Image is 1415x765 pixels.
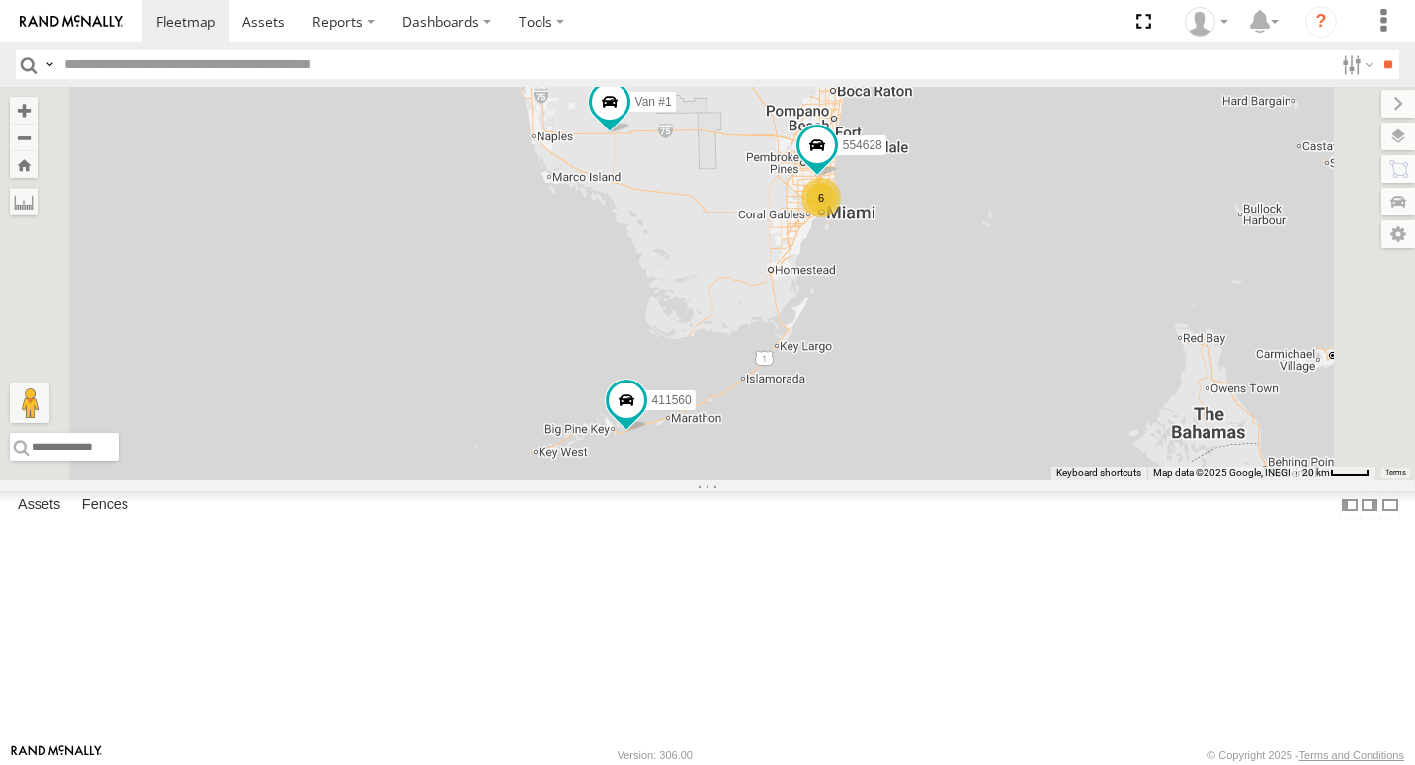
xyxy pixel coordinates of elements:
span: Map data ©2025 Google, INEGI [1153,467,1290,478]
div: Chino Castillo [1178,7,1235,37]
label: Search Query [42,50,57,79]
div: © Copyright 2025 - [1207,749,1404,761]
label: Hide Summary Table [1380,491,1400,520]
a: Terms (opens in new tab) [1385,469,1406,477]
label: Assets [8,491,70,519]
label: Fences [72,491,138,519]
label: Search Filter Options [1334,50,1376,79]
button: Map Scale: 20 km per 36 pixels [1296,467,1375,480]
span: Van #1 [635,96,672,110]
button: Keyboard shortcuts [1056,467,1141,480]
label: Dock Summary Table to the Left [1340,491,1360,520]
button: Zoom Home [10,151,38,178]
div: 6 [801,178,841,217]
span: 411560 [652,393,692,407]
a: Terms and Conditions [1299,749,1404,761]
span: 554628 [843,139,882,153]
label: Map Settings [1381,220,1415,248]
a: Visit our Website [11,745,102,765]
button: Zoom in [10,97,38,124]
button: Zoom out [10,124,38,151]
span: 20 km [1302,467,1330,478]
button: Drag Pegman onto the map to open Street View [10,383,49,423]
img: rand-logo.svg [20,15,123,29]
label: Measure [10,188,38,215]
div: Version: 306.00 [618,749,693,761]
label: Dock Summary Table to the Right [1360,491,1379,520]
i: ? [1305,6,1337,38]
